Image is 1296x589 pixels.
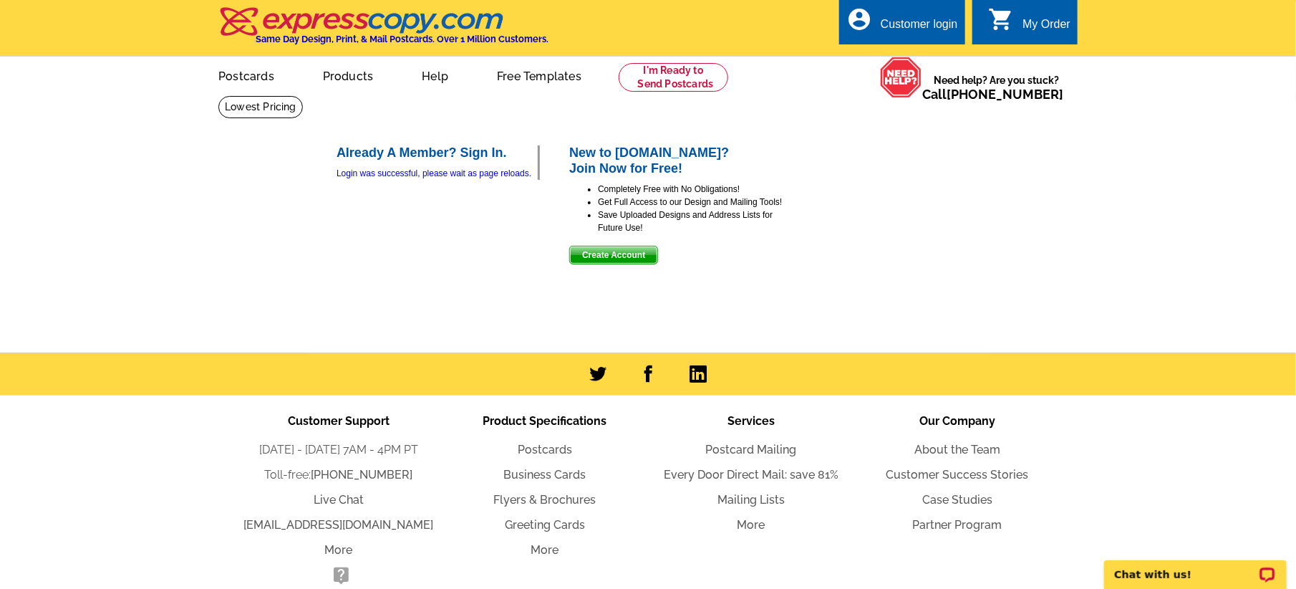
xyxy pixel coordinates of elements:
[598,196,784,209] li: Get Full Access to our Design and Mailing Tools!
[531,543,559,557] a: More
[518,443,572,456] a: Postcards
[569,145,784,176] h2: New to [DOMAIN_NAME]? Join Now for Free!
[244,518,434,532] a: [EMAIL_ADDRESS][DOMAIN_NAME]
[288,414,390,428] span: Customer Support
[598,183,784,196] li: Completely Free with No Obligations!
[706,443,797,456] a: Postcard Mailing
[256,34,548,44] h4: Same Day Design, Print, & Mail Postcards. Over 1 Million Customers.
[914,443,1000,456] a: About the Team
[947,87,1063,102] a: [PHONE_NUMBER]
[337,167,538,180] div: Login was successful, please wait as page reloads.
[919,414,995,428] span: Our Company
[504,468,586,482] a: Business Cards
[1022,18,1070,38] div: My Order
[598,209,784,234] li: Save Uploaded Designs and Address Lists for Future Use!
[483,414,607,428] span: Product Specifications
[474,58,604,92] a: Free Templates
[505,518,585,532] a: Greeting Cards
[886,468,1029,482] a: Customer Success Stories
[236,466,442,484] li: Toll-free:
[218,17,548,44] a: Same Day Design, Print, & Mail Postcards. Over 1 Million Customers.
[494,493,596,507] a: Flyers & Brochures
[922,87,1063,102] span: Call
[913,518,1002,532] a: Partner Program
[314,493,364,507] a: Live Chat
[846,16,958,34] a: account_circle Customer login
[300,58,397,92] a: Products
[717,493,785,507] a: Mailing Lists
[738,518,765,532] a: More
[988,16,1070,34] a: shopping_cart My Order
[664,468,838,482] a: Every Door Direct Mail: save 81%
[311,468,413,482] a: [PHONE_NUMBER]
[399,58,471,92] a: Help
[570,246,657,264] span: Create Account
[881,18,958,38] div: Customer login
[988,6,1014,32] i: shopping_cart
[922,73,1070,102] span: Need help? Are you stuck?
[846,6,872,32] i: account_circle
[1095,544,1296,589] iframe: LiveChat chat widget
[325,543,353,557] a: More
[236,441,442,459] li: [DATE] - [DATE] 7AM - 4PM PT
[569,246,658,264] button: Create Account
[727,414,775,428] span: Services
[922,493,992,507] a: Case Studies
[880,57,922,98] img: help
[337,145,538,161] h2: Already A Member? Sign In.
[195,58,297,92] a: Postcards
